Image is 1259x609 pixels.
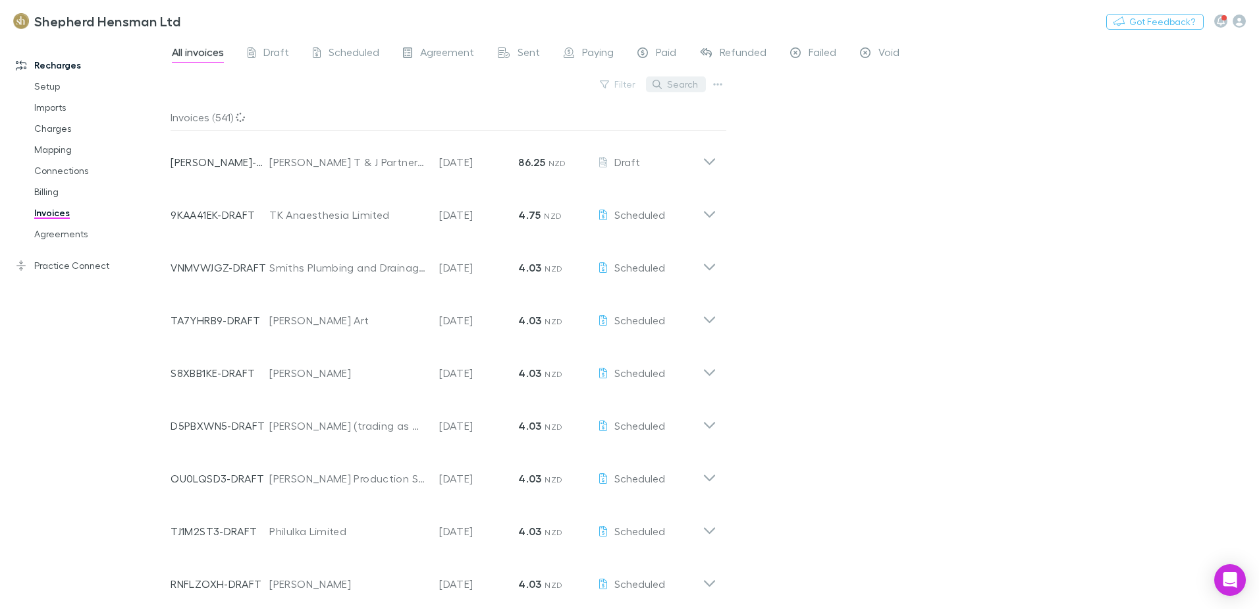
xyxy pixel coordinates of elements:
[34,13,180,29] h3: Shepherd Hensman Ltd
[269,312,426,328] div: [PERSON_NAME] Art
[518,261,541,274] strong: 4.03
[439,365,518,381] p: [DATE]
[160,341,727,394] div: S8XBB1KE-DRAFT[PERSON_NAME][DATE]4.03 NZDScheduled
[160,394,727,447] div: D5PBXWN5-DRAFT[PERSON_NAME] (trading as Wairoa Driving Academy)[DATE]4.03 NZDScheduled
[329,45,379,63] span: Scheduled
[269,260,426,275] div: Smiths Plumbing and Drainage Limited
[878,45,899,63] span: Void
[544,211,562,221] span: NZD
[614,208,665,221] span: Scheduled
[614,472,665,484] span: Scheduled
[263,45,289,63] span: Draft
[439,418,518,434] p: [DATE]
[518,472,541,485] strong: 4.03
[171,365,269,381] p: S8XBB1KE-DRAFT
[3,255,178,276] a: Practice Connect
[646,76,706,92] button: Search
[171,523,269,539] p: TJ1M2ST3-DRAFT
[593,76,643,92] button: Filter
[439,207,518,223] p: [DATE]
[21,223,178,245] a: Agreements
[171,260,269,275] p: VNMVWJGZ-DRAFT
[5,5,188,37] a: Shepherd Hensman Ltd
[21,76,178,97] a: Setup
[614,525,665,537] span: Scheduled
[21,139,178,160] a: Mapping
[21,160,178,181] a: Connections
[439,154,518,170] p: [DATE]
[518,208,541,221] strong: 4.75
[656,45,676,63] span: Paid
[21,97,178,118] a: Imports
[160,130,727,183] div: [PERSON_NAME]-0632[PERSON_NAME] T & J Partnership[DATE]86.25 NZDDraft
[21,202,178,223] a: Invoices
[614,419,665,432] span: Scheduled
[269,207,426,223] div: TK Anaesthesia Limited
[518,366,541,380] strong: 4.03
[614,156,640,168] span: Draft
[545,580,562,590] span: NZD
[160,183,727,236] div: 9KAA41EK-DRAFTTK Anaesthesia Limited[DATE]4.75 NZDScheduled
[269,471,426,486] div: [PERSON_NAME] Production Services Limited
[13,13,29,29] img: Shepherd Hensman Ltd's Logo
[518,577,541,591] strong: 4.03
[171,312,269,328] p: TA7YHRB9-DRAFT
[269,523,426,539] div: Philulka Limited
[171,154,269,170] p: [PERSON_NAME]-0632
[518,314,541,327] strong: 4.03
[269,576,426,592] div: [PERSON_NAME]
[171,207,269,223] p: 9KAA41EK-DRAFT
[439,471,518,486] p: [DATE]
[439,260,518,275] p: [DATE]
[439,576,518,592] p: [DATE]
[160,447,727,500] div: OU0LQSD3-DRAFT[PERSON_NAME] Production Services Limited[DATE]4.03 NZDScheduled
[545,316,562,326] span: NZD
[160,552,727,605] div: RNFLZOXH-DRAFT[PERSON_NAME][DATE]4.03 NZDScheduled
[1106,14,1204,30] button: Got Feedback?
[269,418,426,434] div: [PERSON_NAME] (trading as Wairoa Driving Academy)
[171,418,269,434] p: D5PBXWN5-DRAFT
[21,181,178,202] a: Billing
[269,154,426,170] div: [PERSON_NAME] T & J Partnership
[809,45,836,63] span: Failed
[420,45,474,63] span: Agreement
[545,422,562,432] span: NZD
[518,156,545,169] strong: 86.25
[160,236,727,289] div: VNMVWJGZ-DRAFTSmiths Plumbing and Drainage Limited[DATE]4.03 NZDScheduled
[21,118,178,139] a: Charges
[720,45,766,63] span: Refunded
[545,527,562,537] span: NZD
[171,576,269,592] p: RNFLZOXH-DRAFT
[172,45,224,63] span: All invoices
[545,475,562,484] span: NZD
[518,45,540,63] span: Sent
[614,577,665,590] span: Scheduled
[3,55,178,76] a: Recharges
[518,525,541,538] strong: 4.03
[518,419,541,432] strong: 4.03
[1214,564,1246,596] div: Open Intercom Messenger
[545,369,562,379] span: NZD
[582,45,614,63] span: Paying
[171,471,269,486] p: OU0LQSD3-DRAFT
[439,523,518,539] p: [DATE]
[614,261,665,274] span: Scheduled
[439,312,518,328] p: [DATE]
[269,365,426,381] div: [PERSON_NAME]
[614,366,665,379] span: Scheduled
[614,314,665,326] span: Scheduled
[549,158,566,168] span: NZD
[160,289,727,341] div: TA7YHRB9-DRAFT[PERSON_NAME] Art[DATE]4.03 NZDScheduled
[545,264,562,274] span: NZD
[160,500,727,552] div: TJ1M2ST3-DRAFTPhilulka Limited[DATE]4.03 NZDScheduled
